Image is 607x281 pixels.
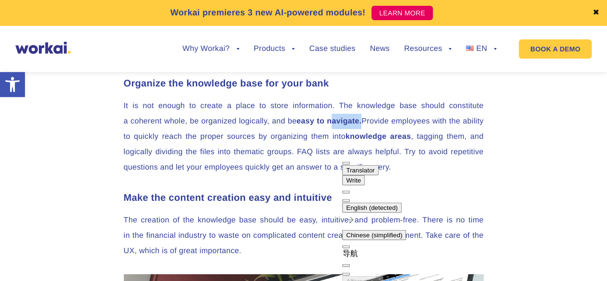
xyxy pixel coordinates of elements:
a: Resources [404,45,452,53]
p: The creation of the knowledge base should be easy, intuitive, and problem-free. There is no time ... [124,213,484,259]
strong: Organize the knowledge base for your bank [124,78,329,89]
span: EN [476,45,487,53]
a: Why Workai? [182,45,239,53]
a: Products [254,45,295,53]
a: Case studies [309,45,355,53]
strong: knowledge areas [345,133,411,141]
a: ✖ [593,9,599,17]
strong: easy to navigate. [297,117,361,125]
p: It is not enough to create a place to store information. The knowledge base should constitute a c... [124,98,484,175]
a: LEARN MORE [371,6,433,20]
strong: Make the content creation easy and intuitive [124,193,332,203]
p: Workai premieres 3 new AI-powered modules! [170,6,366,19]
a: BOOK A DEMO [519,39,592,59]
a: EN [466,45,497,53]
a: News [370,45,390,53]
